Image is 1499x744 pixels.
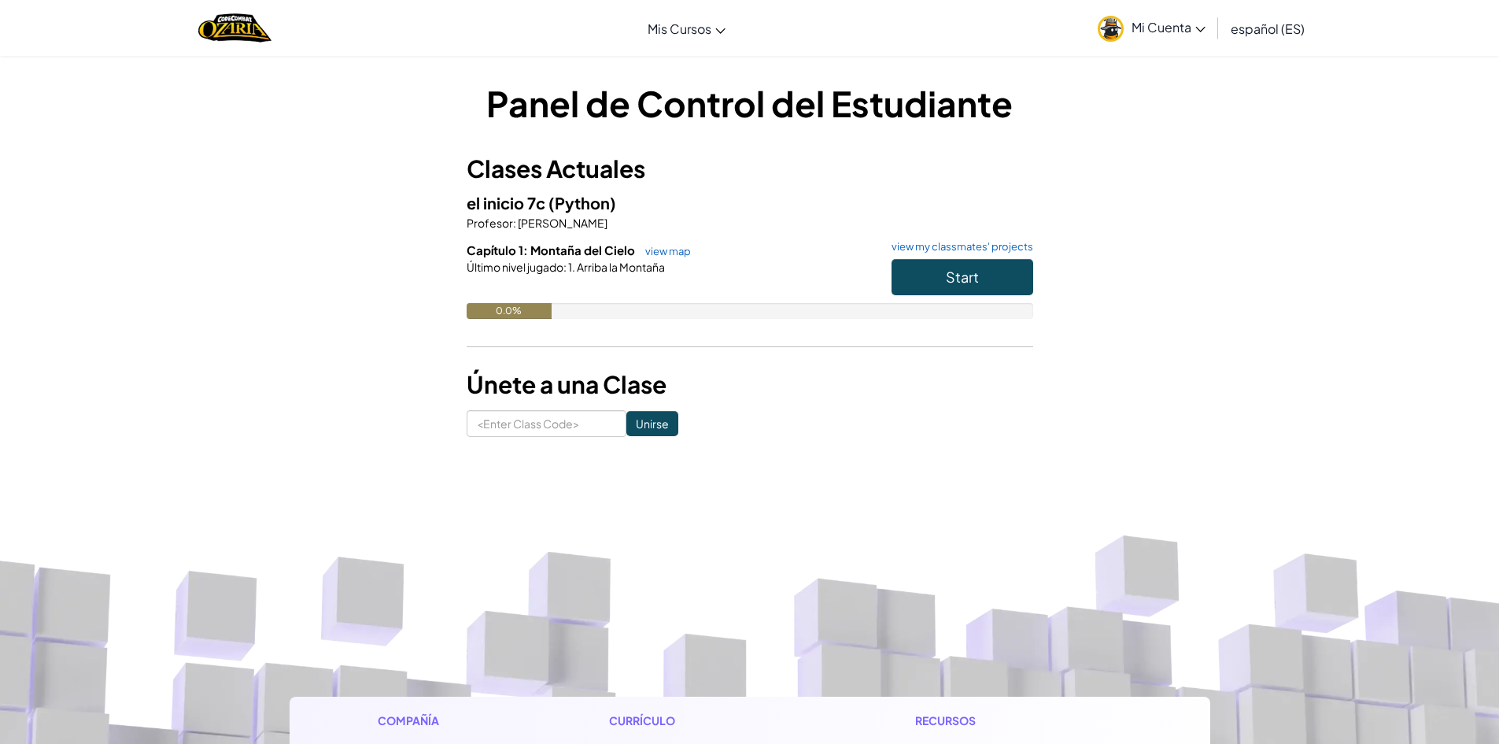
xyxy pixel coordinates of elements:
[467,242,637,257] span: Capítulo 1: Montaña del Cielo
[467,367,1033,402] h3: Únete a una Clase
[640,7,733,50] a: Mis Cursos
[567,260,575,274] span: 1.
[946,268,979,286] span: Start
[467,260,563,274] span: Último nivel jugado
[516,216,607,230] span: [PERSON_NAME]
[637,245,691,257] a: view map
[198,12,271,44] img: Home
[1132,19,1205,35] span: Mi Cuenta
[648,20,711,37] span: Mis Cursos
[467,410,626,437] input: <Enter Class Code>
[915,713,1122,729] h1: Recursos
[513,216,516,230] span: :
[467,151,1033,187] h3: Clases Actuales
[467,303,552,319] div: 0.0%
[378,713,509,729] h1: Compañía
[892,259,1033,295] button: Start
[609,713,816,729] h1: Currículo
[563,260,567,274] span: :
[198,12,271,44] a: Ozaria by CodeCombat logo
[1090,3,1213,53] a: Mi Cuenta
[626,411,678,436] input: Unirse
[575,260,665,274] span: Arriba la Montaña
[467,193,548,213] span: el inicio 7c
[548,193,616,213] span: (Python)
[1098,16,1124,42] img: avatar
[1231,20,1305,37] span: español (ES)
[884,242,1033,252] a: view my classmates' projects
[467,216,513,230] span: Profesor
[467,79,1033,128] h1: Panel de Control del Estudiante
[1223,7,1313,50] a: español (ES)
